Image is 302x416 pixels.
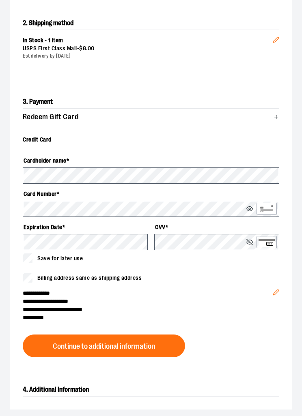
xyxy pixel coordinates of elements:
[23,95,279,109] h2: 3. Payment
[23,335,185,357] button: Continue to additional information
[23,53,273,60] div: Est delivery by [DATE]
[53,343,155,350] span: Continue to additional information
[23,383,279,397] h2: 4. Additional Information
[154,220,279,234] label: CVV *
[23,220,148,234] label: Expiration Date *
[83,45,86,51] span: 8
[23,109,279,125] button: Redeem Gift Card
[86,45,88,51] span: .
[23,154,279,167] label: Cardholder name *
[266,24,286,52] button: Edit
[23,45,273,53] div: USPS First Class Mail -
[23,136,52,143] span: Credit Card
[37,274,142,282] span: Billing address same as shipping address
[266,276,286,304] button: Edit
[23,187,279,201] label: Card Number *
[23,113,78,121] span: Redeem Gift Card
[37,254,83,263] span: Save for later use
[88,45,95,51] span: 00
[23,17,279,30] h2: 2. Shipping method
[23,273,32,283] input: Billing address same as shipping address
[23,253,32,263] input: Save for later use
[79,45,83,51] span: $
[23,36,273,45] div: In Stock - 1 item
